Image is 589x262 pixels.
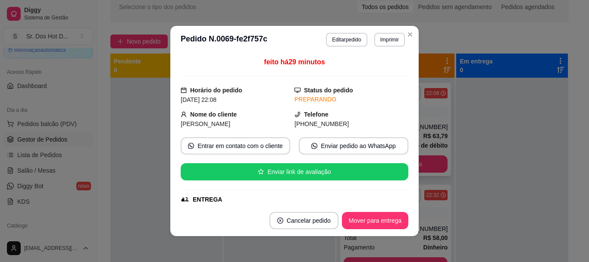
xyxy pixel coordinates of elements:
strong: Status do pedido [304,87,353,94]
span: calendar [181,87,187,93]
span: feito há 29 minutos [264,58,325,66]
span: [PHONE_NUMBER] [294,120,349,127]
button: whats-appEnviar pedido ao WhatsApp [299,137,408,155]
button: Mover para entrega [342,212,408,229]
span: phone [294,111,301,117]
button: close-circleCancelar pedido [269,212,338,229]
button: whats-appEntrar em contato com o cliente [181,137,290,155]
button: starEnviar link de avaliação [181,163,408,180]
strong: Horário do pedido [190,87,242,94]
span: close-circle [277,218,283,224]
button: Imprimir [374,33,405,47]
span: star [258,169,264,175]
div: ENTREGA [193,195,222,204]
button: Editarpedido [326,33,367,47]
strong: Nome do cliente [190,111,237,118]
span: whats-app [188,143,194,149]
span: [PERSON_NAME] [181,120,230,127]
strong: Telefone [304,111,329,118]
span: whats-app [311,143,317,149]
button: Close [403,28,417,41]
span: [DATE] 22:08 [181,96,216,103]
div: PREPARANDO [294,95,408,104]
span: desktop [294,87,301,93]
h3: Pedido N. 0069-fe2f757c [181,33,267,47]
span: user [181,111,187,117]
